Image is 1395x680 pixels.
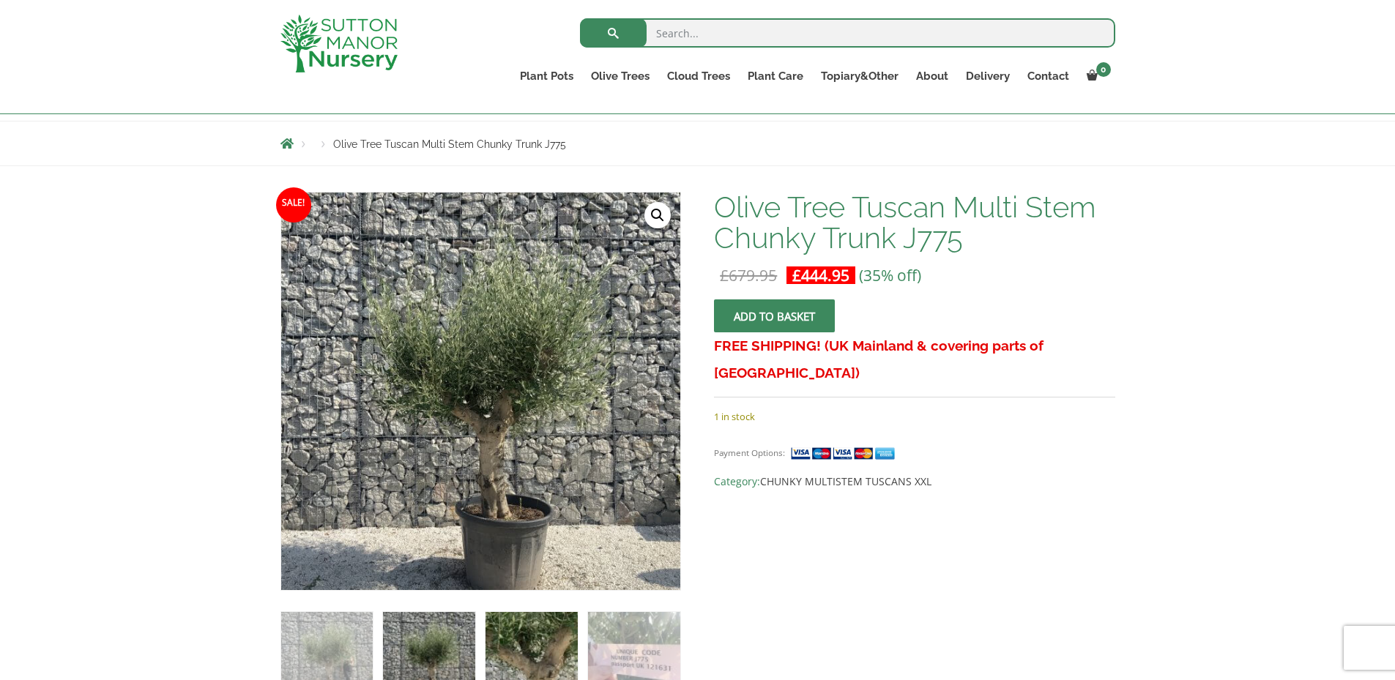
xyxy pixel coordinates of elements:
[1096,62,1111,77] span: 0
[280,138,1115,149] nav: Breadcrumbs
[714,473,1115,490] span: Category:
[792,265,801,285] span: £
[907,66,957,86] a: About
[790,446,900,461] img: payment supported
[859,265,921,285] span: (35% off)
[1078,66,1115,86] a: 0
[511,66,582,86] a: Plant Pots
[720,265,729,285] span: £
[658,66,739,86] a: Cloud Trees
[644,202,671,228] a: View full-screen image gallery
[582,66,658,86] a: Olive Trees
[714,332,1115,386] h3: FREE SHIPPING! (UK Mainland & covering parts of [GEOGRAPHIC_DATA])
[714,192,1115,253] h1: Olive Tree Tuscan Multi Stem Chunky Trunk J775
[720,265,777,285] bdi: 679.95
[1019,66,1078,86] a: Contact
[280,15,398,72] img: logo
[714,408,1115,425] p: 1 in stock
[333,138,566,150] span: Olive Tree Tuscan Multi Stem Chunky Trunk J775
[760,474,931,488] a: CHUNKY MULTISTEM TUSCANS XXL
[812,66,907,86] a: Topiary&Other
[739,66,812,86] a: Plant Care
[276,187,311,223] span: Sale!
[792,265,849,285] bdi: 444.95
[714,299,835,332] button: Add to basket
[580,18,1115,48] input: Search...
[714,447,785,458] small: Payment Options:
[957,66,1019,86] a: Delivery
